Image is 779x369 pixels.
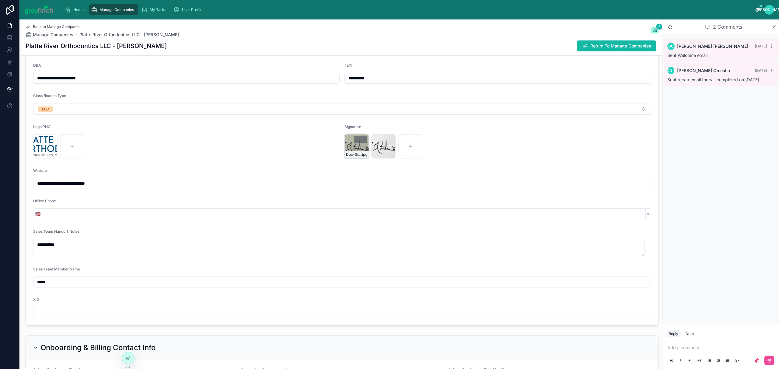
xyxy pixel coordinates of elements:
[33,103,651,115] button: Select Button
[40,343,156,353] h2: Onboarding & Billing Contact Info
[755,44,767,48] span: [DATE]
[677,68,730,74] span: [PERSON_NAME] Omealia
[33,93,66,98] span: Classification Type
[590,43,651,49] span: Return To Manage Companies
[755,68,767,73] span: [DATE]
[667,77,759,82] span: Sent recap email for call completed on [DATE]
[33,168,47,173] span: Website
[139,4,170,15] a: My Tasks
[182,7,202,12] span: User Profile
[60,3,755,16] div: scrollable content
[666,330,681,337] button: Reply
[33,124,51,129] span: Logo PNG
[100,7,134,12] span: Manage Companies
[677,43,748,49] span: [PERSON_NAME] [PERSON_NAME]
[35,211,40,217] span: 🇺🇸
[33,199,56,203] span: Office Phone
[577,40,656,51] button: Return To Manage Companies
[63,4,88,15] a: Home
[667,53,707,58] span: Sent Welcome email
[713,23,742,30] span: 2 Comments
[346,152,361,157] span: Doc-Signature
[42,106,49,112] div: LLC
[361,152,367,157] span: .jpg
[24,5,55,15] img: App logo
[172,4,207,15] a: User Profile
[73,7,84,12] span: Home
[26,42,167,50] h1: Platte River Orthodontics LLC - [PERSON_NAME]
[683,330,696,337] button: Note
[79,32,179,38] a: Platte River Orthodontics LLC - [PERSON_NAME]
[668,44,674,49] span: DC
[33,63,41,68] span: DBA
[656,24,662,30] span: 2
[33,32,73,38] span: Manage Companies
[344,124,361,129] span: Signature
[33,24,81,29] span: Back to Manage Companies
[33,267,80,271] span: Sales Team Member Name
[26,24,81,29] a: Back to Manage Companies
[686,331,694,336] div: Note
[150,7,166,12] span: My Tasks
[656,68,686,73] span: [PERSON_NAME]
[26,32,73,38] a: Manage Companies
[651,27,658,35] button: 2
[33,208,42,219] button: Select Button
[33,229,79,234] span: Sales Team Handoff Notes
[33,297,39,302] span: XID
[89,4,138,15] a: Manage Companies
[344,63,352,68] span: FEIN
